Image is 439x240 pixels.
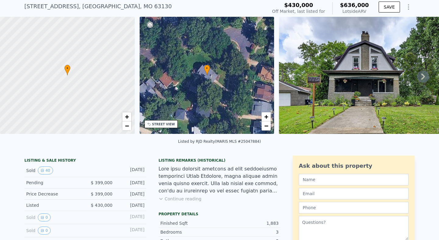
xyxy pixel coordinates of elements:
[272,8,325,14] div: Off Market, last listed for
[402,1,415,13] button: Show Options
[264,122,268,130] span: −
[159,165,280,195] div: Lore ipsu dolorsit ametcons ad elit seddoeiusmo temporinci Utlab Etdolore, magna aliquae admin ve...
[299,188,409,199] input: Email
[91,203,112,208] span: $ 430,000
[340,2,369,8] span: $636,000
[26,191,80,197] div: Price Decrease
[160,220,220,226] div: Finished Sqft
[284,2,313,8] span: $430,000
[122,112,131,121] a: Zoom in
[159,196,202,202] button: Continue reading
[117,213,145,221] div: [DATE]
[117,167,145,174] div: [DATE]
[24,2,172,11] div: [STREET_ADDRESS] , [GEOGRAPHIC_DATA] , MO 63130
[38,167,53,174] button: View historical data
[125,122,129,130] span: −
[262,121,271,131] a: Zoom out
[159,212,280,217] div: Property details
[299,202,409,213] input: Phone
[117,191,145,197] div: [DATE]
[340,8,369,14] div: Lotside ARV
[26,202,80,208] div: Listed
[299,162,409,170] div: Ask about this property
[38,213,51,221] button: View historical data
[160,229,220,235] div: Bedrooms
[64,66,70,71] span: •
[26,227,80,235] div: Sold
[125,113,129,120] span: +
[117,202,145,208] div: [DATE]
[38,227,51,235] button: View historical data
[26,180,80,186] div: Pending
[220,229,279,235] div: 3
[117,180,145,186] div: [DATE]
[64,65,70,75] div: •
[159,158,280,163] div: Listing Remarks (Historical)
[122,121,131,131] a: Zoom out
[24,158,146,164] div: LISTING & SALE HISTORY
[91,192,112,196] span: $ 399,000
[91,180,112,185] span: $ 399,000
[26,167,80,174] div: Sold
[264,113,268,120] span: +
[178,139,261,144] div: Listed by RJD Realty (MARIS MLS #25047884)
[117,227,145,235] div: [DATE]
[379,2,400,13] button: SAVE
[152,122,175,127] div: STREET VIEW
[299,174,409,185] input: Name
[204,65,210,75] div: •
[26,213,80,221] div: Sold
[204,66,210,71] span: •
[220,220,279,226] div: 1,883
[262,112,271,121] a: Zoom in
